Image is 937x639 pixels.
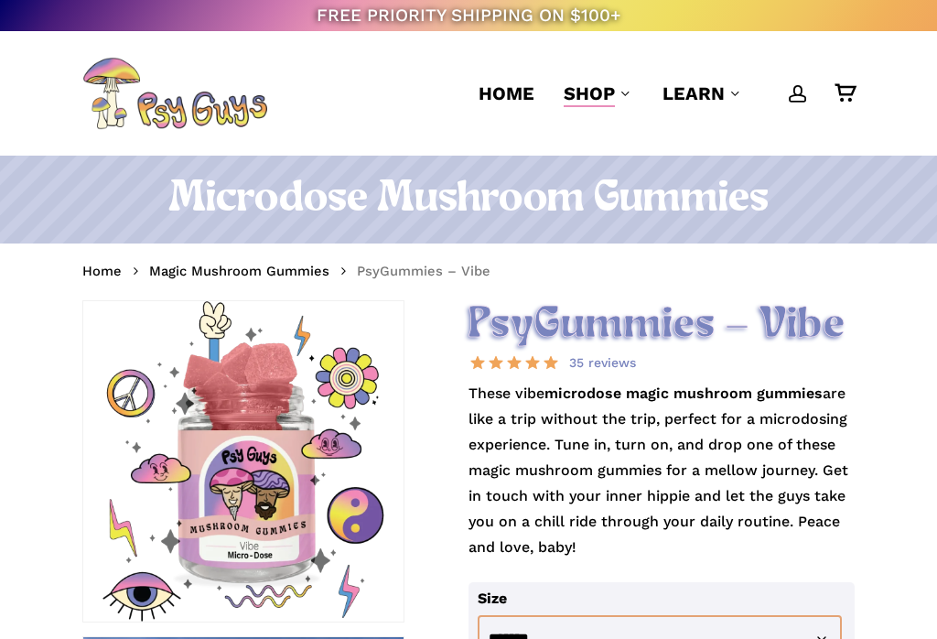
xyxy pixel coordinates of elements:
[82,57,267,130] img: PsyGuys
[82,262,122,280] a: Home
[564,82,615,104] span: Shop
[662,82,725,104] span: Learn
[544,384,823,402] strong: microdose magic mushroom gummies
[468,381,855,582] p: These vibe are like a trip without the trip, perfect for a microdosing experience. Tune in, turn ...
[357,263,490,279] span: PsyGummies – Vibe
[149,262,329,280] a: Magic Mushroom Gummies
[479,81,534,106] a: Home
[478,590,507,607] label: Size
[662,81,743,106] a: Learn
[835,83,855,103] a: Cart
[479,82,534,104] span: Home
[82,174,855,225] h1: Microdose Mushroom Gummies
[464,31,855,156] nav: Main Menu
[564,81,633,106] a: Shop
[468,300,855,351] h2: PsyGummies – Vibe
